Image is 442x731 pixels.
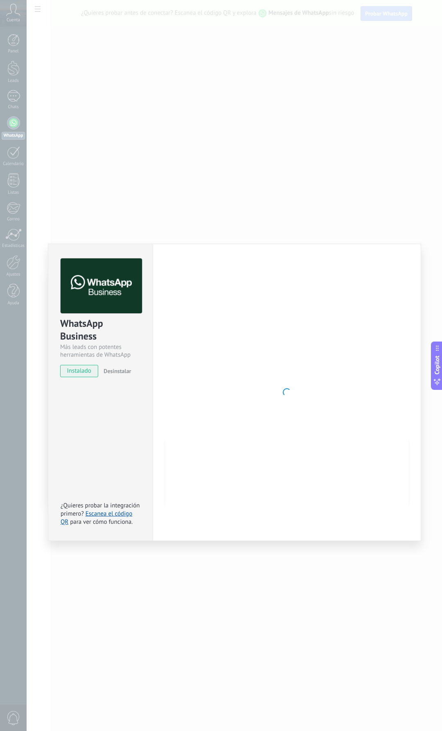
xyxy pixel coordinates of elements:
[70,518,133,526] span: para ver cómo funciona.
[433,355,441,374] span: Copilot
[61,258,142,314] img: logo_main.png
[104,367,131,375] span: Desinstalar
[100,365,131,377] button: Desinstalar
[60,343,141,359] div: Más leads con potentes herramientas de WhatsApp
[61,510,132,526] a: Escanea el código QR
[61,365,98,377] span: instalado
[60,317,141,343] div: WhatsApp Business
[61,502,140,518] span: ¿Quieres probar la integración primero?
